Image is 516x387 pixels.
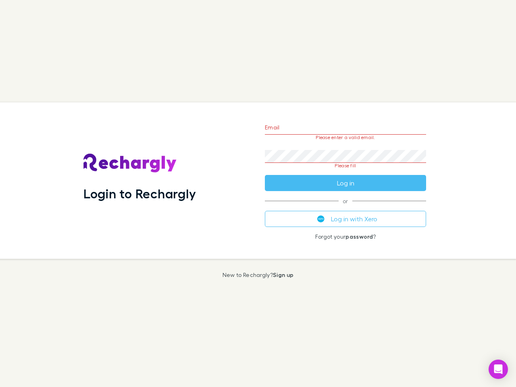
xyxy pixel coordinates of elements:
h1: Login to Rechargly [83,186,196,201]
p: New to Rechargly? [223,272,294,278]
p: Forgot your ? [265,233,426,240]
button: Log in [265,175,426,191]
p: Please enter a valid email. [265,135,426,140]
p: Please fill [265,163,426,169]
div: Open Intercom Messenger [489,360,508,379]
a: password [345,233,373,240]
img: Rechargly's Logo [83,154,177,173]
a: Sign up [273,271,293,278]
img: Xero's logo [317,215,325,223]
button: Log in with Xero [265,211,426,227]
